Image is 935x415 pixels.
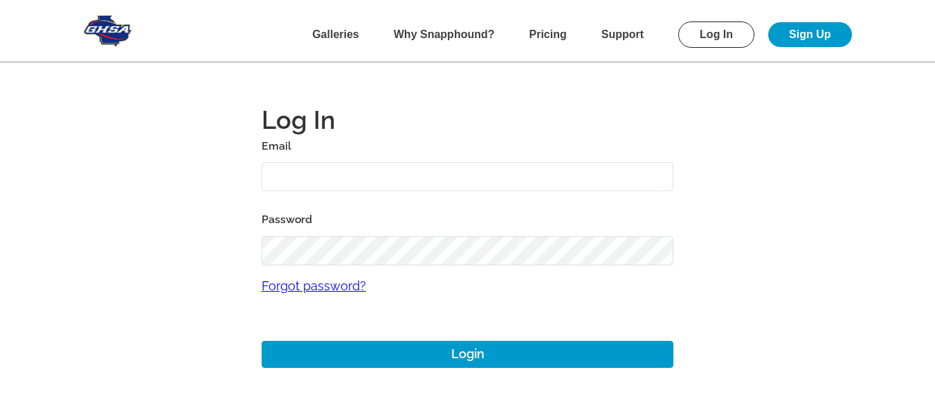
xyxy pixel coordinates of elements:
a: Log In [678,21,754,48]
a: Sign Up [768,22,851,47]
a: Galleries [312,28,359,40]
button: Login [262,341,674,368]
img: Snapphound Logo [84,15,133,46]
label: Email [262,136,674,156]
label: Password [262,210,674,229]
a: Why Snapphound? [394,28,495,40]
h1: Log In [262,103,674,136]
a: Forgot password? [262,265,674,306]
a: Pricing [529,28,567,40]
a: Support [601,28,644,40]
